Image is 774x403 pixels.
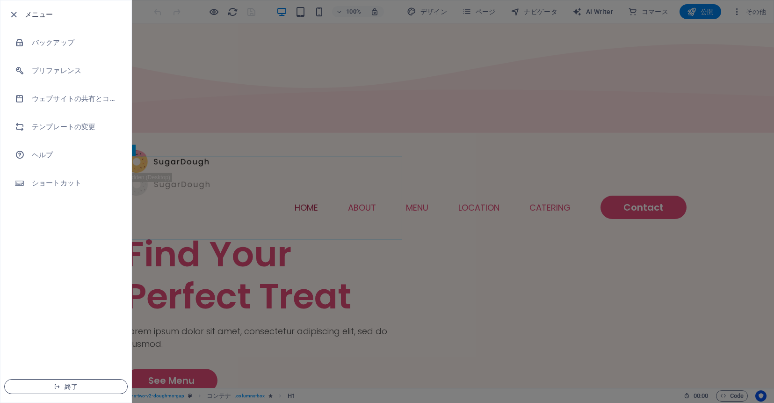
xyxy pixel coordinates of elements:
[32,37,118,48] h6: バックアップ
[12,383,120,390] span: 終了
[4,379,128,394] button: 終了
[32,121,118,132] h6: テンプレートの変更
[32,149,118,161] h6: ヘルプ
[32,65,118,76] h6: プリファレンス
[32,177,118,189] h6: ショートカット
[32,93,118,104] h6: ウェブサイトの共有とコピー
[25,9,124,20] h6: メニュー
[0,141,131,169] a: ヘルプ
